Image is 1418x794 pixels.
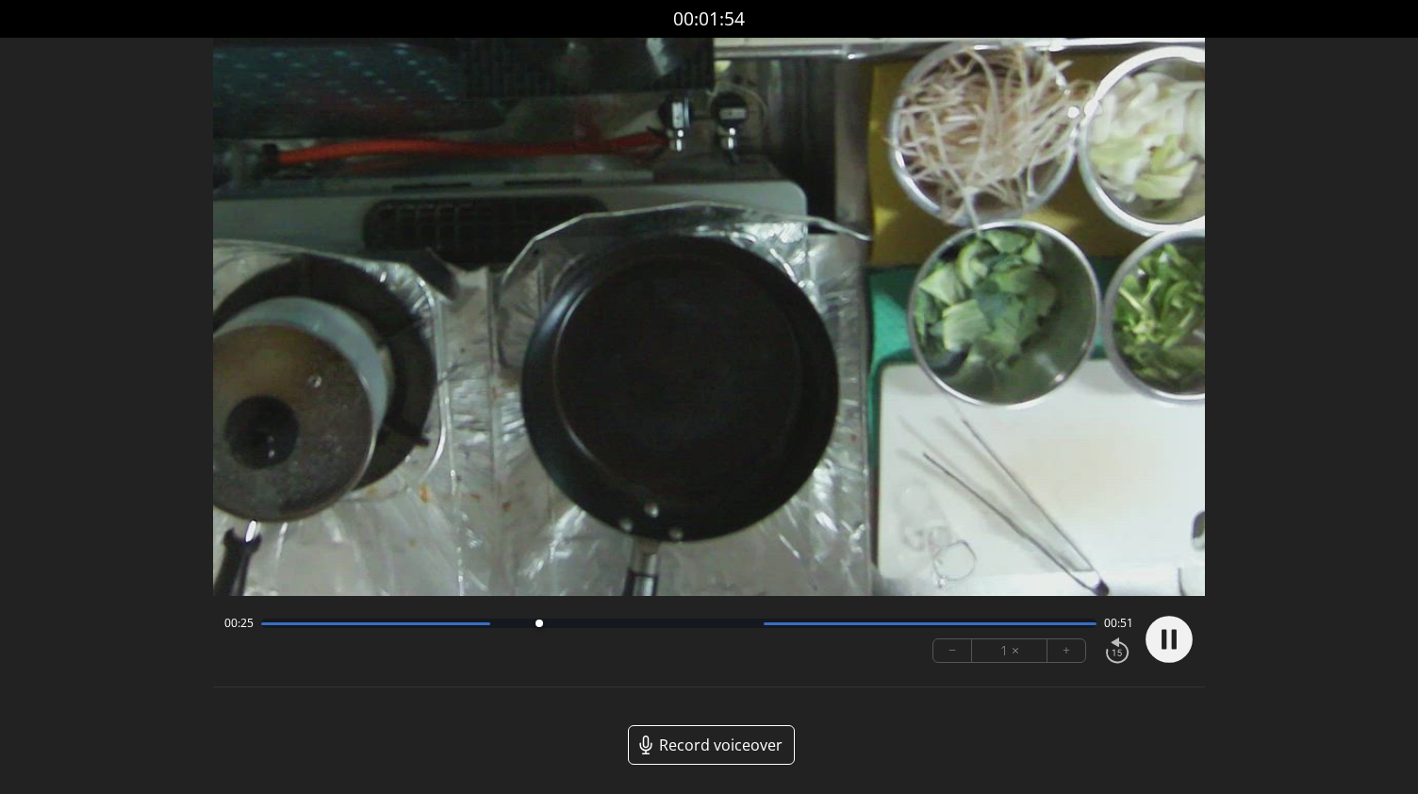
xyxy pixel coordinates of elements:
[659,734,783,756] span: Record voiceover
[224,616,254,631] span: 00:25
[1047,639,1085,662] button: +
[933,639,972,662] button: −
[972,639,1047,662] div: 1 ×
[628,725,795,765] a: Record voiceover
[673,6,745,33] a: 00:01:54
[1104,616,1133,631] span: 00:51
